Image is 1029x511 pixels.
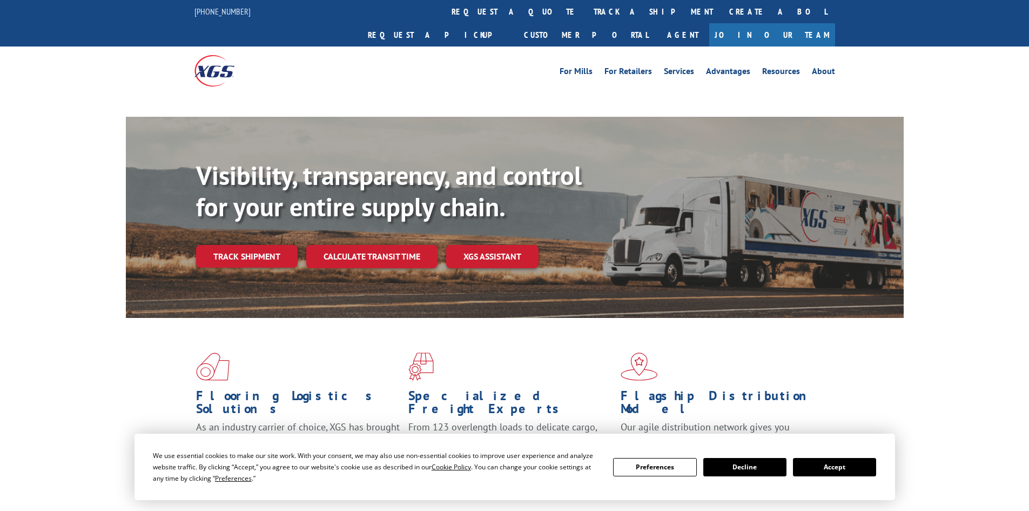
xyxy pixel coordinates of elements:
button: Decline [703,458,786,476]
span: As an industry carrier of choice, XGS has brought innovation and dedication to flooring logistics... [196,421,400,459]
a: Agent [656,23,709,47]
a: Customer Portal [516,23,656,47]
a: For Retailers [604,67,652,79]
span: Cookie Policy [432,462,471,472]
span: Preferences [215,474,252,483]
h1: Flagship Distribution Model [621,389,825,421]
a: Calculate transit time [306,245,438,268]
a: Advantages [706,67,750,79]
a: About [812,67,835,79]
a: XGS ASSISTANT [446,245,539,268]
a: Join Our Team [709,23,835,47]
p: From 123 overlength loads to delicate cargo, our experienced staff knows the best way to move you... [408,421,613,469]
h1: Flooring Logistics Solutions [196,389,400,421]
a: Resources [762,67,800,79]
div: We use essential cookies to make our site work. With your consent, we may also use non-essential ... [153,450,600,484]
a: For Mills [560,67,593,79]
img: xgs-icon-flagship-distribution-model-red [621,353,658,381]
button: Accept [793,458,876,476]
div: Cookie Consent Prompt [134,434,895,500]
a: Track shipment [196,245,298,268]
button: Preferences [613,458,696,476]
span: Our agile distribution network gives you nationwide inventory management on demand. [621,421,819,446]
b: Visibility, transparency, and control for your entire supply chain. [196,158,582,223]
a: Request a pickup [360,23,516,47]
img: xgs-icon-focused-on-flooring-red [408,353,434,381]
img: xgs-icon-total-supply-chain-intelligence-red [196,353,230,381]
a: [PHONE_NUMBER] [194,6,251,17]
a: Services [664,67,694,79]
h1: Specialized Freight Experts [408,389,613,421]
